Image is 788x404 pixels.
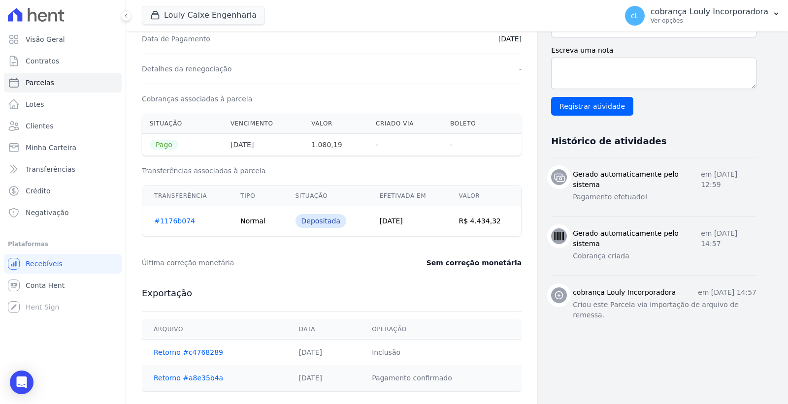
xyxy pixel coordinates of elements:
[287,340,361,366] td: [DATE]
[701,228,756,249] p: em [DATE] 14:57
[573,287,676,298] h3: cobrança Louly Incorporadora
[223,134,303,156] th: [DATE]
[631,12,639,19] span: cL
[617,2,788,30] button: cL cobrança Louly Incorporadora Ver opções
[303,134,368,156] th: 1.080,19
[4,30,122,49] a: Visão Geral
[442,134,500,156] th: -
[4,203,122,222] a: Negativação
[8,238,118,250] div: Plataformas
[360,340,522,366] td: Inclusão
[26,259,63,269] span: Recebíveis
[142,287,522,299] h3: Exportação
[519,64,522,74] dd: -
[229,186,283,206] th: Tipo
[698,287,756,298] p: em [DATE] 14:57
[26,186,51,196] span: Crédito
[142,6,265,25] button: Louly Caixe Engenharia
[551,135,666,147] h3: Histórico de atividades
[142,64,232,74] dt: Detalhes da renegociação
[442,114,500,134] th: Boleto
[154,348,223,356] a: Retorno #c4768289
[367,206,447,236] td: [DATE]
[295,214,347,228] div: Depositada
[287,365,361,391] td: [DATE]
[368,114,442,134] th: Criado via
[651,7,768,17] p: cobrança Louly Incorporadora
[4,254,122,274] a: Recebíveis
[142,114,223,134] th: Situação
[150,140,178,150] span: Pago
[4,94,122,114] a: Lotes
[573,228,701,249] h3: Gerado automaticamente pelo sistema
[651,17,768,25] p: Ver opções
[142,319,287,340] th: Arquivo
[26,164,75,174] span: Transferências
[154,374,223,382] a: Retorno #a8e35b4a
[26,34,65,44] span: Visão Geral
[573,192,756,202] p: Pagamento efetuado!
[26,99,44,109] span: Lotes
[4,51,122,71] a: Contratos
[498,34,522,44] dd: [DATE]
[4,116,122,136] a: Clientes
[573,300,756,320] p: Criou este Parcela via importação de arquivo de remessa.
[551,97,633,116] input: Registrar atividade
[303,114,368,134] th: Valor
[142,186,229,206] th: Transferência
[4,73,122,93] a: Parcelas
[142,34,210,44] dt: Data de Pagamento
[4,181,122,201] a: Crédito
[142,258,366,268] dt: Última correção monetária
[427,258,522,268] dd: Sem correção monetária
[142,94,252,104] dt: Cobranças associadas à parcela
[368,134,442,156] th: -
[4,159,122,179] a: Transferências
[26,78,54,88] span: Parcelas
[26,121,53,131] span: Clientes
[26,208,69,218] span: Negativação
[223,114,303,134] th: Vencimento
[4,276,122,295] a: Conta Hent
[142,166,522,176] h3: Transferências associadas à parcela
[701,169,756,190] p: em [DATE] 12:59
[229,206,283,236] td: Normal
[573,169,701,190] h3: Gerado automaticamente pelo sistema
[284,186,368,206] th: Situação
[287,319,361,340] th: Data
[360,319,522,340] th: Operação
[4,138,122,157] a: Minha Carteira
[10,371,33,394] div: Open Intercom Messenger
[551,45,756,56] label: Escreva uma nota
[447,206,522,236] td: R$ 4.434,32
[367,186,447,206] th: Efetivada em
[573,251,756,261] p: Cobrança criada
[26,56,59,66] span: Contratos
[26,143,76,153] span: Minha Carteira
[447,186,522,206] th: Valor
[360,365,522,391] td: Pagamento confirmado
[26,280,65,290] span: Conta Hent
[154,217,195,225] a: #1176b074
